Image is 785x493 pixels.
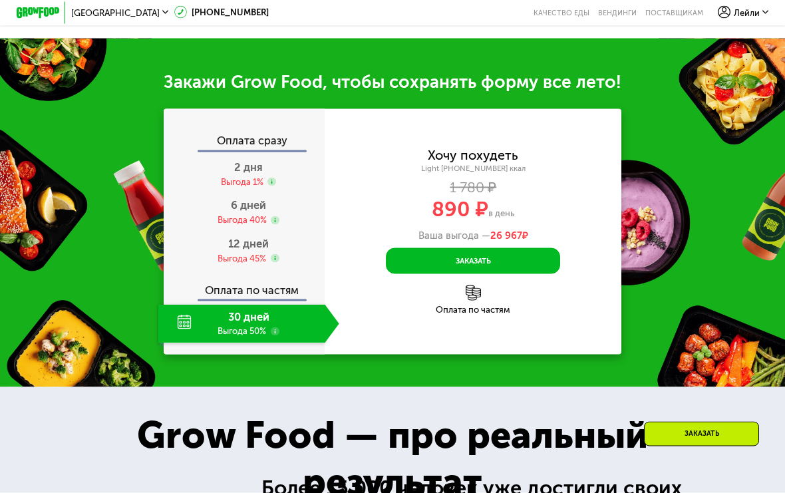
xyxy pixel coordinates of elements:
[428,150,518,162] div: Хочу похудеть
[598,9,637,17] a: Вендинги
[325,305,621,314] div: Оплата по частям
[490,230,528,242] span: ₽
[325,230,621,242] div: Ваша выгода —
[231,199,266,212] span: 6 дней
[534,9,589,17] a: Качество еды
[164,275,325,300] div: Оплата по частям
[174,6,269,19] a: [PHONE_NUMBER]
[221,176,263,188] div: Выгода 1%
[218,253,266,265] div: Выгода 45%
[325,182,621,194] div: 1 780 ₽
[71,9,160,17] span: [GEOGRAPHIC_DATA]
[228,238,269,250] span: 12 дней
[466,285,481,301] img: l6xcnZfty9opOoJh.png
[490,230,522,242] span: 26 967
[234,161,263,174] span: 2 дня
[164,125,325,150] div: Оплата сразу
[734,9,760,17] span: Лейли
[325,164,621,174] div: Light [PHONE_NUMBER] ккал
[645,9,703,17] div: поставщикам
[386,248,560,274] button: Заказать
[218,214,267,226] div: Выгода 40%
[488,208,514,218] span: в день
[432,197,488,222] span: 890 ₽
[644,422,759,446] div: Заказать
